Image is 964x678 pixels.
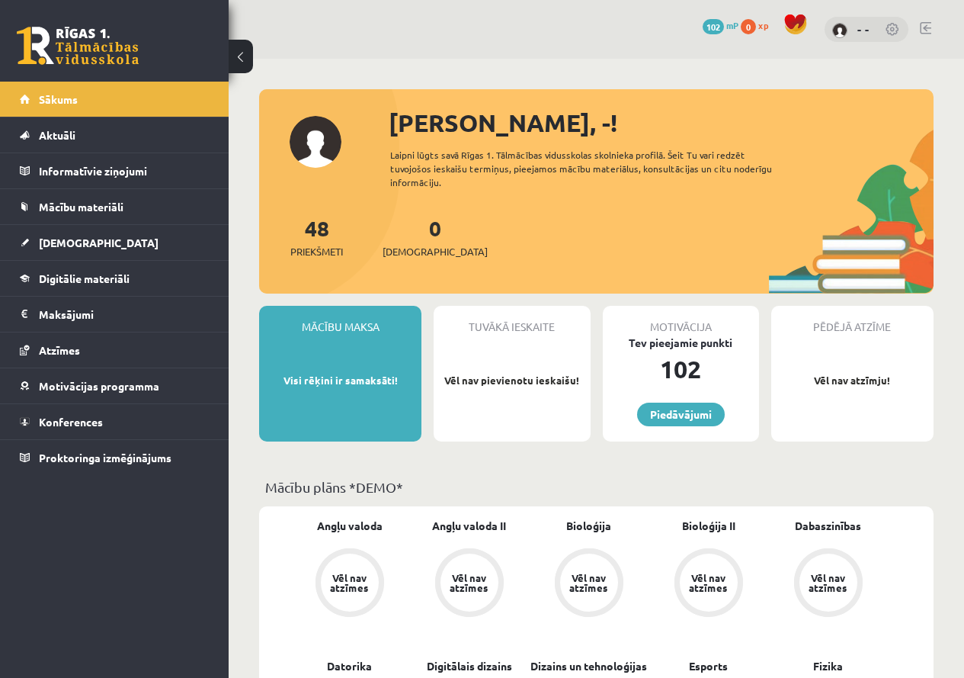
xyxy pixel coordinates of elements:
span: Priekšmeti [290,244,343,259]
a: 102 mP [703,19,738,31]
div: Vēl nav atzīmes [328,573,371,593]
div: Tev pieejamie punkti [603,335,759,351]
p: Visi rēķini ir samaksāti! [267,373,414,388]
div: Laipni lūgts savā Rīgas 1. Tālmācības vidusskolas skolnieka profilā. Šeit Tu vari redzēt tuvojošo... [390,148,795,189]
a: [DEMOGRAPHIC_DATA] [20,225,210,260]
a: Vēl nav atzīmes [290,548,409,620]
a: Piedāvājumi [637,403,725,426]
a: Vēl nav atzīmes [649,548,768,620]
a: Esports [689,658,728,674]
span: Konferences [39,415,103,429]
a: Informatīvie ziņojumi [20,153,210,188]
a: Angļu valoda II [432,518,506,534]
a: Bioloģija II [682,518,735,534]
p: Vēl nav atzīmju! [779,373,926,388]
a: Mācību materiāli [20,189,210,224]
span: 102 [703,19,724,34]
span: mP [726,19,738,31]
a: Digitālie materiāli [20,261,210,296]
a: Datorika [327,658,372,674]
div: Vēl nav atzīmes [807,573,850,593]
a: 0 xp [741,19,776,31]
p: Vēl nav pievienotu ieskaišu! [441,373,582,388]
div: Mācību maksa [259,306,421,335]
div: Vēl nav atzīmes [448,573,491,593]
a: Sākums [20,82,210,117]
a: Dizains un tehnoloģijas [530,658,647,674]
a: Konferences [20,404,210,439]
a: Fizika [813,658,843,674]
a: - - [857,21,870,37]
div: Vēl nav atzīmes [687,573,730,593]
a: Motivācijas programma [20,368,210,403]
span: [DEMOGRAPHIC_DATA] [383,244,488,259]
div: Vēl nav atzīmes [568,573,610,593]
div: Tuvākā ieskaite [434,306,590,335]
div: 102 [603,351,759,387]
span: Atzīmes [39,343,80,357]
a: Proktoringa izmēģinājums [20,440,210,475]
a: Atzīmes [20,333,210,368]
div: [PERSON_NAME], -! [389,104,934,141]
a: Vēl nav atzīmes [409,548,529,620]
span: 0 [741,19,756,34]
a: Vēl nav atzīmes [768,548,888,620]
a: Rīgas 1. Tālmācības vidusskola [17,27,139,65]
img: - - [832,23,847,38]
span: Motivācijas programma [39,379,159,393]
legend: Informatīvie ziņojumi [39,153,210,188]
legend: Maksājumi [39,297,210,332]
a: Aktuāli [20,117,210,153]
a: 0[DEMOGRAPHIC_DATA] [383,214,488,259]
div: Motivācija [603,306,759,335]
a: Angļu valoda [317,518,383,534]
span: xp [758,19,768,31]
span: [DEMOGRAPHIC_DATA] [39,236,159,249]
span: Sākums [39,92,78,106]
a: Bioloģija [566,518,611,534]
div: Pēdējā atzīme [771,306,934,335]
span: Digitālie materiāli [39,272,130,285]
a: Digitālais dizains [427,658,512,674]
a: Dabaszinības [795,518,861,534]
a: Vēl nav atzīmes [529,548,649,620]
a: 48Priekšmeti [290,214,343,259]
span: Aktuāli [39,128,75,142]
span: Proktoringa izmēģinājums [39,451,171,464]
p: Mācību plāns *DEMO* [265,477,927,497]
span: Mācību materiāli [39,200,123,214]
a: Maksājumi [20,297,210,332]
